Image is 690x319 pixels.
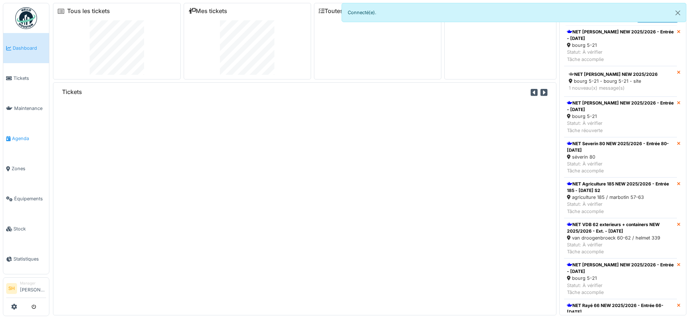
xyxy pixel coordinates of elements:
[20,281,46,286] div: Manager
[20,281,46,296] li: [PERSON_NAME]
[567,194,674,201] div: agriculture 185 / marbotin 57-63
[564,258,677,299] a: NET [PERSON_NAME] NEW 2025/2026 - Entrée - [DATE] bourg 5-21 Statut: À vérifierTâche accomplie
[14,195,46,202] span: Équipements
[564,177,677,218] a: NET Agriculture 185 NEW 2025/2026 - Entrée 185 - [DATE] S2 agriculture 185 / marbotin 57-63 Statu...
[567,262,674,275] div: NET [PERSON_NAME] NEW 2025/2026 - Entrée - [DATE]
[3,33,49,63] a: Dashboard
[3,93,49,123] a: Maintenance
[564,66,677,97] a: NET [PERSON_NAME] NEW 2025/2026 bourg 5-21 - bourg 5-21 - site 1 nouveau(x) message(s)
[3,244,49,274] a: Statistiques
[567,221,674,234] div: NET VDB 62 exterieurs + containers NEW 2025/2026 - Ext. - [DATE]
[319,8,373,15] a: Toutes les tâches
[3,184,49,214] a: Équipements
[342,3,687,22] div: Connecté(e).
[569,85,672,91] div: 1 nouveau(x) message(s)
[567,302,674,315] div: NET Rayé 66 NEW 2025/2026 - Entrée 66- [DATE]
[567,160,674,174] div: Statut: À vérifier Tâche accomplie
[188,8,227,15] a: Mes tickets
[567,241,674,255] div: Statut: À vérifier Tâche accomplie
[3,214,49,244] a: Stock
[567,234,674,241] div: van droogenbroeck 60-62 / helmet 339
[3,154,49,184] a: Zones
[564,97,677,137] a: NET [PERSON_NAME] NEW 2025/2026 - Entrée - [DATE] bourg 5-21 Statut: À vérifierTâche réouverte
[12,135,46,142] span: Agenda
[15,7,37,29] img: Badge_color-CXgf-gQk.svg
[567,282,674,296] div: Statut: À vérifier Tâche accomplie
[13,255,46,262] span: Statistiques
[567,181,674,194] div: NET Agriculture 185 NEW 2025/2026 - Entrée 185 - [DATE] S2
[567,140,674,154] div: NET Severin 80 NEW 2025/2026 - Entrée 80- [DATE]
[6,283,17,294] li: SH
[13,75,46,82] span: Tickets
[13,225,46,232] span: Stock
[6,281,46,298] a: SH Manager[PERSON_NAME]
[14,105,46,112] span: Maintenance
[62,89,82,95] h6: Tickets
[567,275,674,282] div: bourg 5-21
[564,137,677,178] a: NET Severin 80 NEW 2025/2026 - Entrée 80- [DATE] séverin 80 Statut: À vérifierTâche accomplie
[564,218,677,259] a: NET VDB 62 exterieurs + containers NEW 2025/2026 - Ext. - [DATE] van droogenbroeck 60-62 / helmet...
[567,42,674,49] div: bourg 5-21
[564,25,677,66] a: NET [PERSON_NAME] NEW 2025/2026 - Entrée - [DATE] bourg 5-21 Statut: À vérifierTâche accomplie
[567,113,674,120] div: bourg 5-21
[567,100,674,113] div: NET [PERSON_NAME] NEW 2025/2026 - Entrée - [DATE]
[12,165,46,172] span: Zones
[13,45,46,52] span: Dashboard
[567,29,674,42] div: NET [PERSON_NAME] NEW 2025/2026 - Entrée - [DATE]
[3,123,49,154] a: Agenda
[567,201,674,214] div: Statut: À vérifier Tâche accomplie
[569,71,672,78] div: NET [PERSON_NAME] NEW 2025/2026
[569,78,672,85] div: bourg 5-21 - bourg 5-21 - site
[567,49,674,62] div: Statut: À vérifier Tâche accomplie
[670,3,686,23] button: Close
[67,8,110,15] a: Tous les tickets
[567,154,674,160] div: séverin 80
[3,63,49,93] a: Tickets
[567,120,674,134] div: Statut: À vérifier Tâche réouverte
